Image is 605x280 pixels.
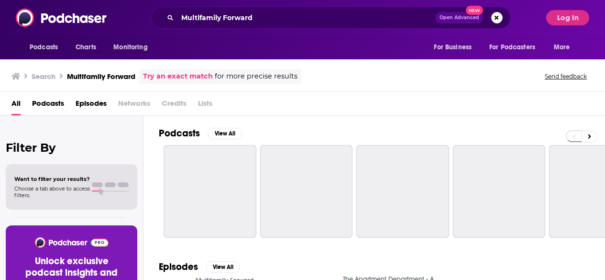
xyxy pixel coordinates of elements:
[159,261,240,273] a: EpisodesView All
[113,41,147,54] span: Monitoring
[69,38,102,56] a: Charts
[162,96,187,115] span: Credits
[67,72,135,81] h3: Multifamily Forward
[14,176,90,182] span: Want to filter your results?
[30,41,58,54] span: Podcasts
[159,127,200,139] h2: Podcasts
[466,6,483,15] span: New
[208,128,242,139] button: View All
[198,96,212,115] span: Lists
[34,237,109,248] img: Podchaser - Follow, Share and Rate Podcasts
[107,38,160,56] button: open menu
[159,261,198,273] h2: Episodes
[440,15,479,20] span: Open Advanced
[427,38,484,56] button: open menu
[118,96,150,115] span: Networks
[547,38,582,56] button: open menu
[435,12,484,23] button: Open AdvancedNew
[151,7,511,29] div: Search podcasts, credits, & more...
[32,96,64,115] a: Podcasts
[489,41,535,54] span: For Podcasters
[159,127,242,139] a: PodcastsView All
[206,261,240,273] button: View All
[23,38,70,56] button: open menu
[11,96,21,115] a: All
[16,9,108,27] img: Podchaser - Follow, Share and Rate Podcasts
[554,41,570,54] span: More
[14,185,90,199] span: Choose a tab above to access filters.
[6,141,137,155] h2: Filter By
[434,41,472,54] span: For Business
[546,10,589,25] button: Log In
[177,10,435,25] input: Search podcasts, credits, & more...
[215,71,297,82] span: for more precise results
[143,71,213,82] a: Try an exact match
[76,41,96,54] span: Charts
[542,72,590,80] button: Send feedback
[483,38,549,56] button: open menu
[32,72,55,81] h3: Search
[76,96,107,115] a: Episodes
